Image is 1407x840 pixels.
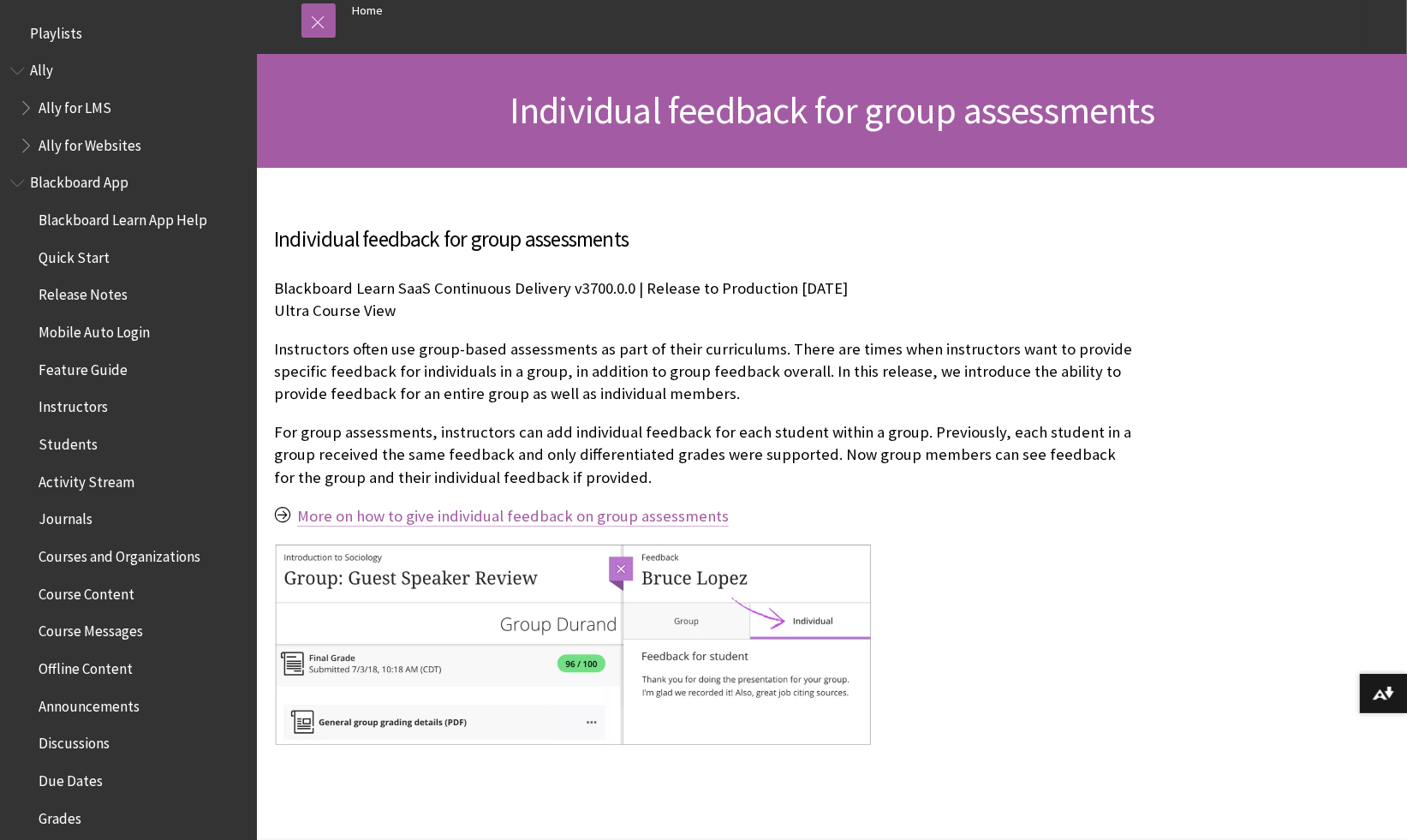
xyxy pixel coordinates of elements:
h3: Individual feedback for group assessments [274,223,1136,256]
span: Journals [39,505,92,528]
nav: Book outline for Playlists [10,19,247,48]
span: Due Dates [39,766,103,789]
p: Instructors often use group-based assessments as part of their curriculums. There are times when ... [274,338,1136,406]
span: Quick Start [39,243,110,266]
span: Course Messages [39,617,143,640]
span: Courses and Organizations [39,542,200,565]
span: Offline Content [39,654,133,677]
span: Mobile Auto Login [39,318,150,341]
span: Announcements [39,692,140,715]
span: Blackboard Learn App Help [39,206,207,229]
span: Release Notes [39,281,128,304]
span: Students [39,430,98,453]
span: Instructors [39,393,108,416]
span: Ally [30,57,53,80]
nav: Book outline for Anthology Ally Help [10,57,247,160]
span: Discussions [39,729,110,752]
span: Blackboard Learn SaaS Continuous Delivery v3700.0.0 | Release to Production [DATE] Ultra Course View [274,278,848,320]
span: Grades [39,804,81,827]
span: Course Content [39,580,134,603]
span: Feature Guide [39,355,128,378]
span: Ally for Websites [39,131,141,154]
span: Blackboard App [30,169,128,192]
p: For group assessments, instructors can add individual feedback for each student within a group. P... [274,421,1136,489]
a: More on how to give individual feedback on group assessments [297,506,729,527]
span: Playlists [30,19,82,42]
span: Ally for LMS [39,93,111,116]
span: Activity Stream [39,468,134,491]
span: Individual feedback for group assessments [510,86,1154,134]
